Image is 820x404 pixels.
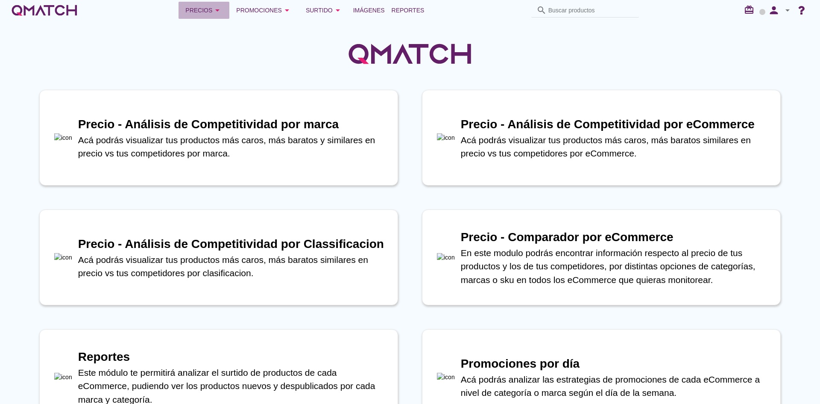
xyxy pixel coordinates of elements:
h1: Precio - Comparador por eCommerce [461,228,772,246]
button: Promociones [229,2,299,19]
i: arrow_drop_down [333,5,343,15]
h1: Reportes [78,348,389,366]
p: En este modulo podrás encontrar información respecto al precio de tus productos y los de tus comp... [461,246,772,287]
img: icon [437,373,455,382]
a: iconPrecio - Comparador por eCommerceEn este modulo podrás encontrar información respecto al prec... [410,209,793,305]
a: iconPrecio - Análisis de Competitividad por marcaAcá podrás visualizar tus productos más caros, m... [27,90,410,186]
a: Reportes [388,2,428,19]
span: Reportes [392,5,425,15]
a: white-qmatch-logo [10,2,79,19]
i: search [536,5,547,15]
input: Buscar productos [548,3,634,17]
h1: Precio - Análisis de Competitividad por Classificacion [78,235,389,253]
img: icon [437,253,455,262]
h1: Promociones por día [461,355,772,373]
img: icon [54,373,72,382]
p: Acá podrás analizar las estrategias de promociones de cada eCommerce a nivel de categoría o marca... [461,373,772,400]
div: Promociones [236,5,292,15]
h1: Precio - Análisis de Competitividad por eCommerce [461,115,772,133]
p: Acá podrás visualizar tus productos más caros, más baratos y similares en precio vs tus competido... [78,133,389,160]
div: Surtido [306,5,343,15]
i: redeem [744,5,758,15]
i: arrow_drop_down [282,5,292,15]
p: Acá podrás visualizar tus productos más caros, más baratos similares en precio vs tus competidore... [461,133,772,160]
div: Precios [185,5,223,15]
p: Acá podrás visualizar tus productos más caros, más baratos similares en precio vs tus competidore... [78,253,389,280]
a: Imágenes [350,2,388,19]
i: arrow_drop_down [212,5,223,15]
img: icon [437,133,455,142]
img: icon [54,253,72,262]
a: iconPrecio - Análisis de Competitividad por ClassificacionAcá podrás visualizar tus productos más... [27,209,410,305]
i: arrow_drop_down [782,5,793,15]
button: Precios [179,2,229,19]
button: Surtido [299,2,350,19]
i: person [765,4,782,16]
h1: Precio - Análisis de Competitividad por marca [78,115,389,133]
a: iconPrecio - Análisis de Competitividad por eCommerceAcá podrás visualizar tus productos más caro... [410,90,793,186]
img: icon [54,133,72,142]
img: QMatchLogo [346,32,474,75]
span: Imágenes [353,5,385,15]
